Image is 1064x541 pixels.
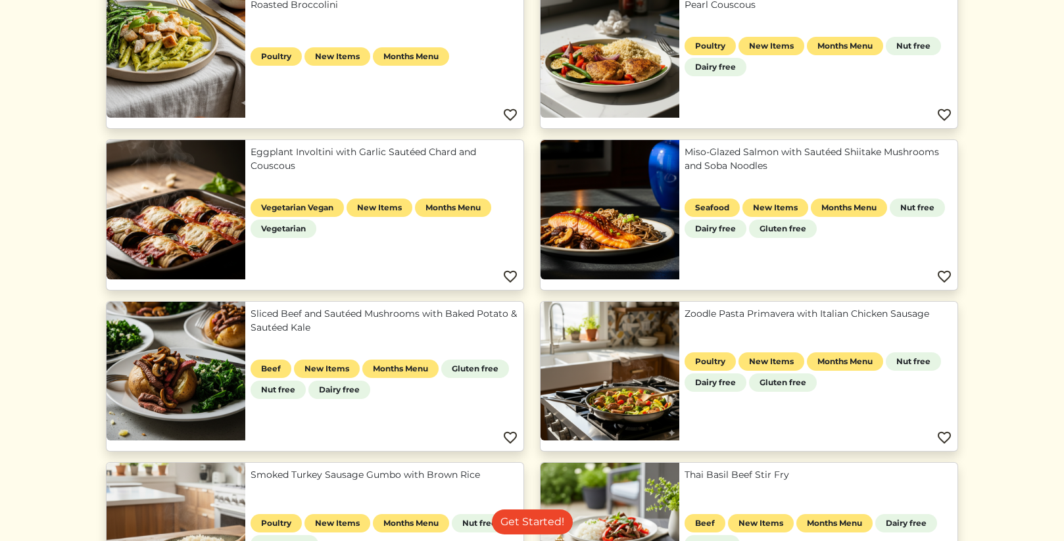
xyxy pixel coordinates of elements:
img: Favorite menu item [936,430,952,446]
a: Zoodle Pasta Primavera with Italian Chicken Sausage [685,307,952,321]
img: Favorite menu item [502,430,518,446]
img: Favorite menu item [502,107,518,123]
a: Smoked Turkey Sausage Gumbo with Brown Rice [251,468,518,482]
img: Favorite menu item [936,107,952,123]
a: Thai Basil Beef Stir Fry [685,468,952,482]
a: Sliced Beef and Sautéed Mushrooms with Baked Potato & Sautéed Kale [251,307,518,335]
a: Get Started! [492,509,573,534]
img: Favorite menu item [936,269,952,285]
img: Favorite menu item [502,269,518,285]
a: Miso-Glazed Salmon with Sautéed Shiitake Mushrooms and Soba Noodles [685,145,952,173]
a: Eggplant Involtini with Garlic Sautéed Chard and Couscous [251,145,518,173]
